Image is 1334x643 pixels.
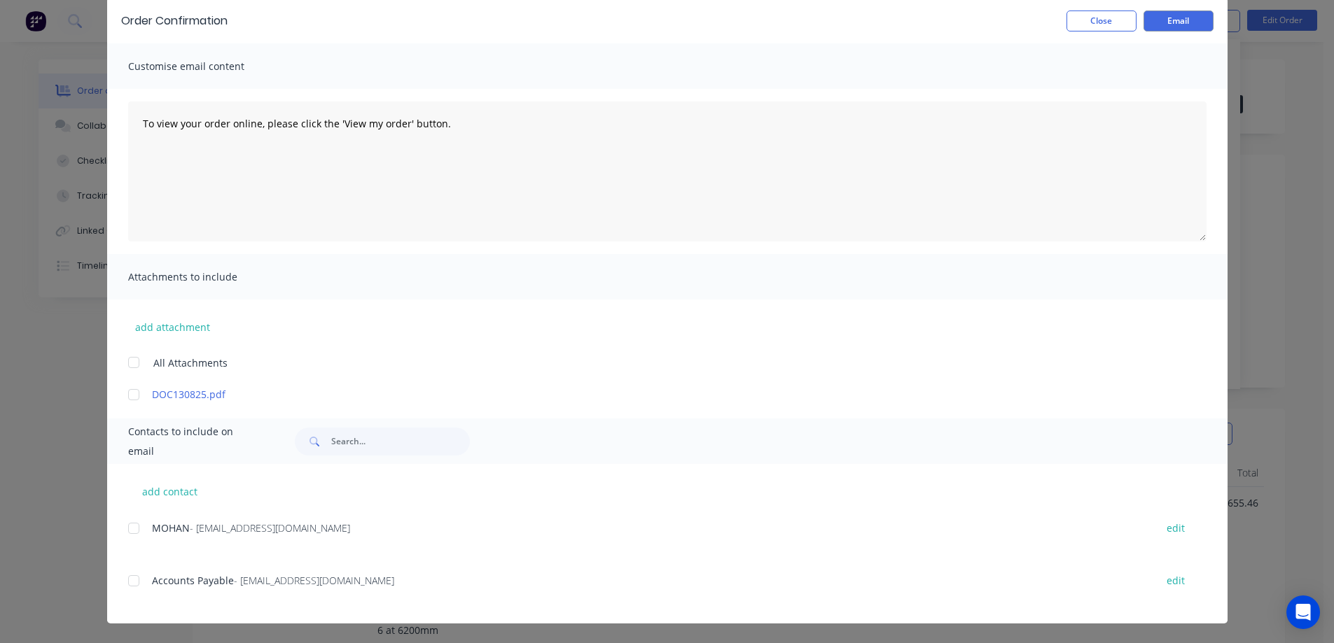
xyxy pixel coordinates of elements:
span: - [EMAIL_ADDRESS][DOMAIN_NAME] [190,521,350,535]
span: - [EMAIL_ADDRESS][DOMAIN_NAME] [234,574,394,587]
button: edit [1158,518,1193,537]
button: Close [1066,10,1137,31]
span: MOHAN [152,521,190,535]
button: Email [1144,10,1214,31]
span: Attachments to include [128,267,282,287]
input: Search... [331,428,470,455]
span: All Attachments [153,355,228,370]
span: Accounts Payable [152,574,234,587]
button: edit [1158,571,1193,590]
span: Contacts to include on email [128,422,260,461]
button: add contact [128,481,212,502]
span: Customise email content [128,57,282,76]
div: Open Intercom Messenger [1286,595,1320,629]
button: add attachment [128,316,217,337]
textarea: To view your order online, please click the 'View my order' button. [128,101,1207,241]
div: Order Confirmation [121,13,228,29]
a: DOC130825.pdf [152,387,1141,402]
